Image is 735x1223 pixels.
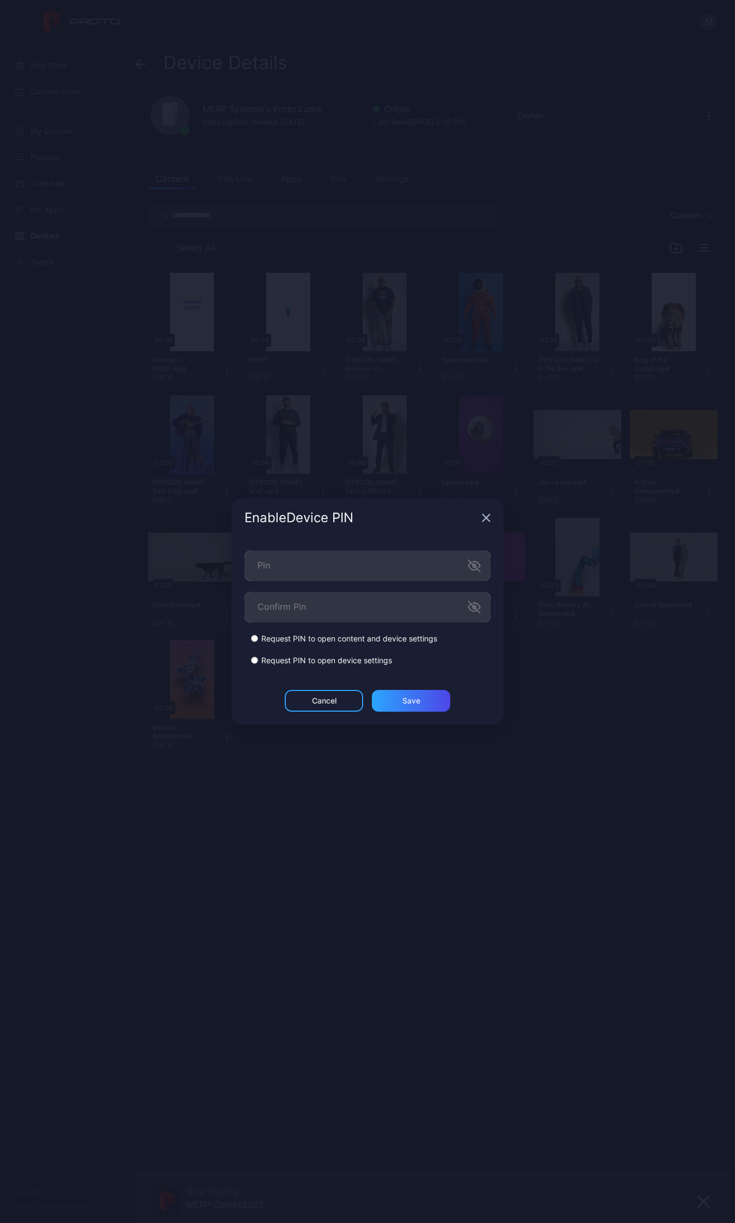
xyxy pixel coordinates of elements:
input: Confirm Pin [244,592,491,622]
button: Save [372,690,450,712]
div: Save [402,696,420,705]
label: Request PIN to open device settings [261,655,392,666]
div: Cancel [312,696,336,705]
div: Enable Device PIN [244,511,477,524]
button: Cancel [285,690,363,712]
button: Pin [468,559,481,572]
input: Pin [244,551,491,581]
label: Request PIN to open content and device settings [261,633,437,644]
button: Confirm Pin [468,601,481,614]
